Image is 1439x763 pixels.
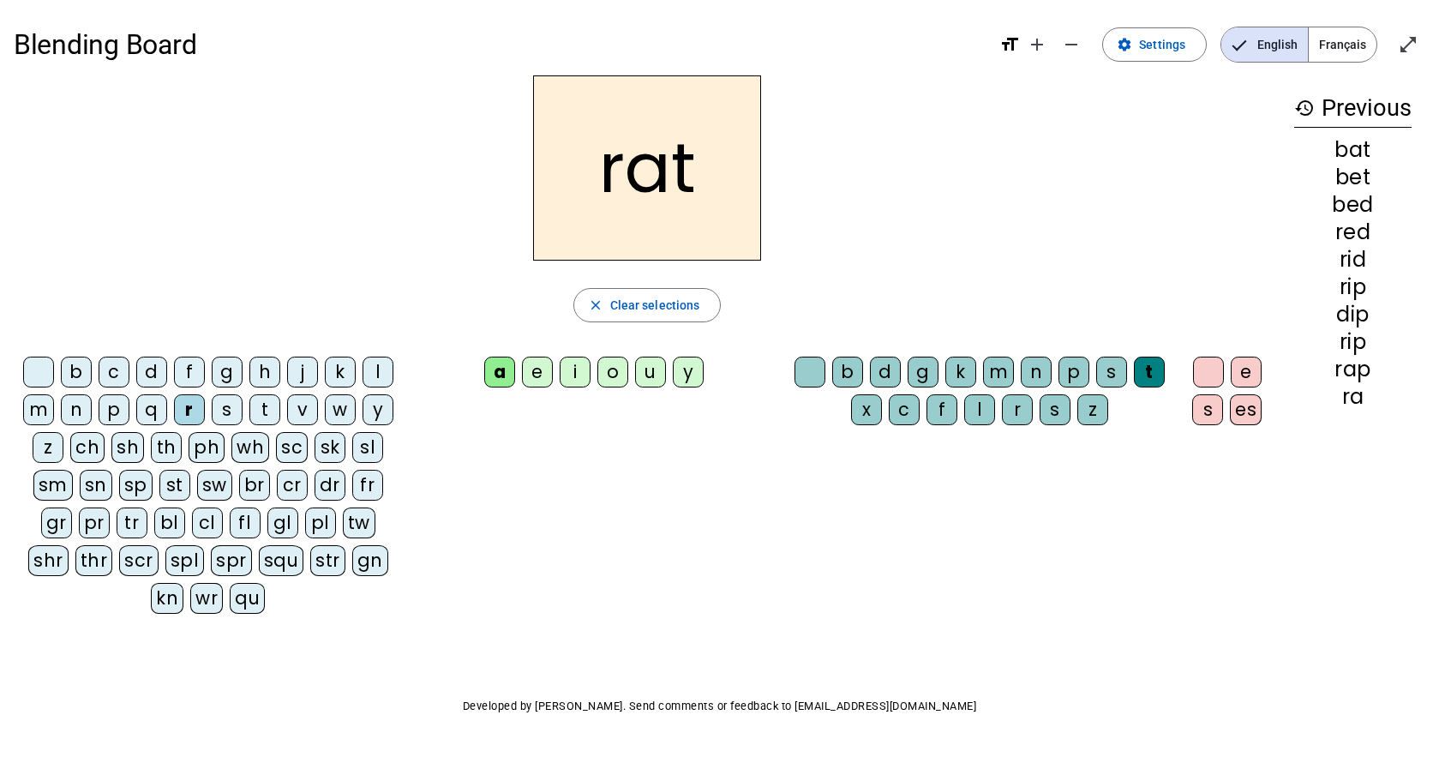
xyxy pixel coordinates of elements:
button: Decrease font size [1054,27,1088,62]
div: ph [189,432,225,463]
button: Increase font size [1020,27,1054,62]
div: spr [211,545,252,576]
div: w [325,394,356,425]
div: h [249,357,280,388]
h1: Blending Board [14,17,986,72]
div: th [151,432,182,463]
div: es [1230,394,1262,425]
div: st [159,470,190,501]
div: rid [1294,249,1412,270]
div: v [287,394,318,425]
div: c [889,394,920,425]
div: pr [79,508,110,538]
div: z [1077,394,1108,425]
div: gl [267,508,298,538]
div: rap [1294,359,1412,380]
div: d [870,357,901,388]
div: l [363,357,393,388]
div: tw [343,508,375,538]
mat-icon: history [1294,98,1315,118]
p: Developed by [PERSON_NAME]. Send comments or feedback to [EMAIL_ADDRESS][DOMAIN_NAME] [14,696,1425,717]
div: squ [259,545,304,576]
div: pl [305,508,336,538]
div: sh [111,432,144,463]
div: qu [230,583,265,614]
div: g [908,357,938,388]
div: sn [80,470,112,501]
div: t [1134,357,1165,388]
div: u [635,357,666,388]
div: n [61,394,92,425]
div: k [325,357,356,388]
div: j [287,357,318,388]
div: i [560,357,591,388]
div: fl [230,508,261,538]
div: rip [1294,277,1412,297]
div: sk [315,432,345,463]
div: s [1192,394,1223,425]
div: p [1058,357,1089,388]
mat-icon: open_in_full [1398,34,1418,55]
div: c [99,357,129,388]
div: red [1294,222,1412,243]
div: cl [192,508,223,538]
div: cr [277,470,308,501]
span: Clear selections [610,295,700,315]
div: q [136,394,167,425]
h2: rat [533,75,761,261]
div: s [1040,394,1070,425]
div: bet [1294,167,1412,188]
div: tr [117,508,147,538]
div: k [945,357,976,388]
div: f [174,357,205,388]
div: sl [352,432,383,463]
mat-icon: settings [1117,37,1132,52]
mat-icon: add [1027,34,1047,55]
div: wh [231,432,269,463]
div: b [832,357,863,388]
div: l [964,394,995,425]
mat-icon: format_size [999,34,1020,55]
div: b [61,357,92,388]
div: r [174,394,205,425]
div: a [484,357,515,388]
h3: Previous [1294,89,1412,128]
div: o [597,357,628,388]
div: bed [1294,195,1412,215]
div: sw [197,470,232,501]
div: e [1231,357,1262,388]
div: x [851,394,882,425]
div: sm [33,470,73,501]
div: ch [70,432,105,463]
div: sc [276,432,308,463]
div: spl [165,545,205,576]
button: Clear selections [573,288,722,322]
mat-icon: close [588,297,603,313]
div: m [23,394,54,425]
div: bl [154,508,185,538]
div: e [522,357,553,388]
span: Settings [1139,34,1185,55]
div: sp [119,470,153,501]
div: gn [352,545,388,576]
div: p [99,394,129,425]
div: s [1096,357,1127,388]
button: Settings [1102,27,1207,62]
div: t [249,394,280,425]
div: rip [1294,332,1412,352]
div: br [239,470,270,501]
div: y [363,394,393,425]
button: Enter full screen [1391,27,1425,62]
div: dip [1294,304,1412,325]
span: English [1221,27,1308,62]
div: str [310,545,345,576]
mat-button-toggle-group: Language selection [1220,27,1377,63]
div: wr [190,583,223,614]
div: z [33,432,63,463]
div: s [212,394,243,425]
div: dr [315,470,345,501]
div: shr [28,545,69,576]
div: fr [352,470,383,501]
div: thr [75,545,113,576]
div: bat [1294,140,1412,160]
